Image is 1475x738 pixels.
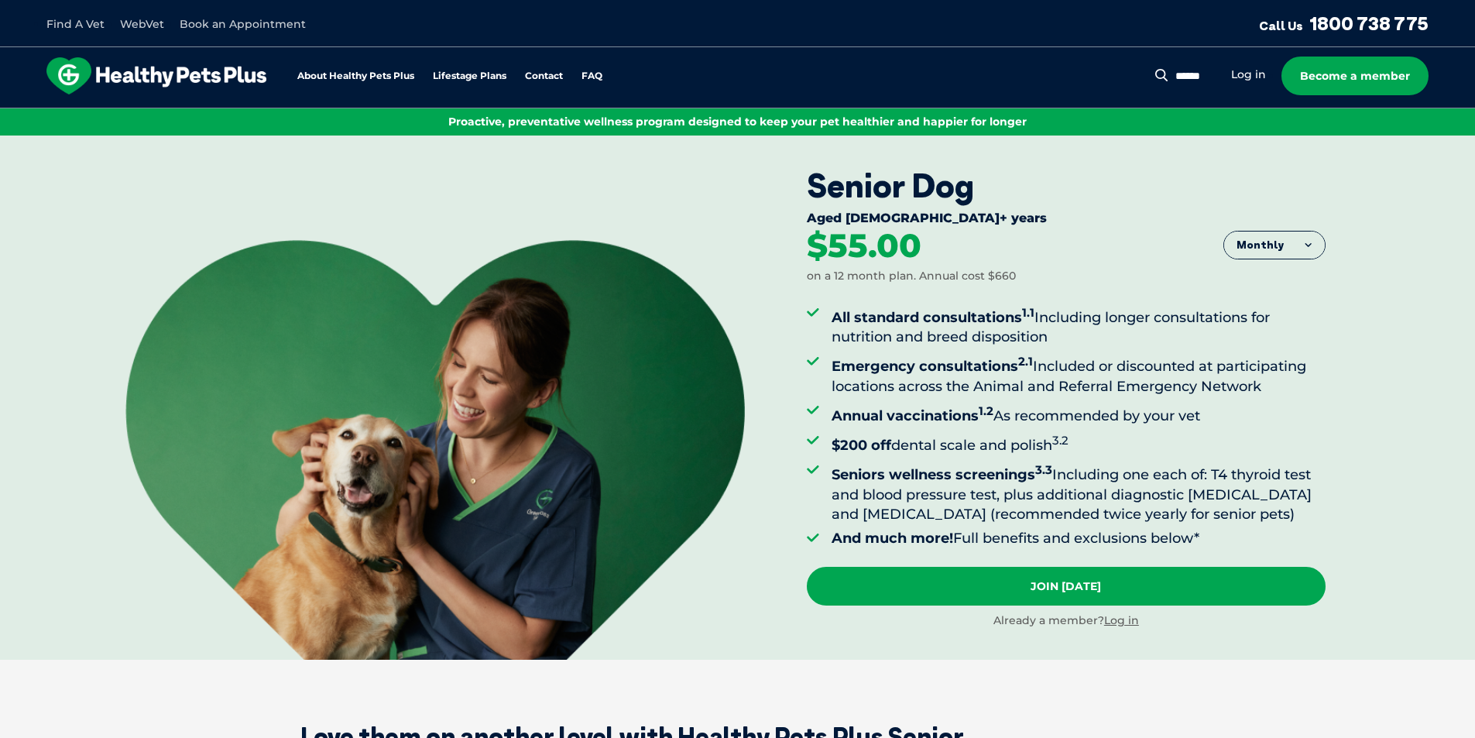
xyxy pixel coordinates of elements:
a: Lifestage Plans [433,71,506,81]
a: About Healthy Pets Plus [297,71,414,81]
a: Book an Appointment [180,17,306,31]
sup: 1.1 [1022,305,1034,320]
strong: Emergency consultations [832,358,1033,375]
a: Join [DATE] [807,567,1326,606]
button: Monthly [1224,232,1325,259]
div: Aged [DEMOGRAPHIC_DATA]+ years [807,211,1326,229]
button: Search [1152,67,1171,83]
li: Full benefits and exclusions below* [832,529,1326,548]
a: Contact [525,71,563,81]
div: on a 12 month plan. Annual cost $660 [807,269,1016,284]
strong: And much more! [832,530,953,547]
sup: 3.3 [1035,462,1052,477]
div: Senior Dog [807,166,1326,205]
a: Log in [1104,613,1139,627]
img: <br /> <b>Warning</b>: Undefined variable $title in <b>/var/www/html/current/codepool/wp-content/... [125,240,745,660]
span: Call Us [1259,18,1303,33]
strong: Annual vaccinations [832,407,993,424]
span: Proactive, preventative wellness program designed to keep your pet healthier and happier for longer [448,115,1027,129]
a: Become a member [1281,57,1429,95]
strong: Seniors wellness screenings [832,466,1052,483]
li: dental scale and polish [832,431,1326,455]
a: Call Us1800 738 775 [1259,12,1429,35]
sup: 3.2 [1052,433,1069,448]
sup: 2.1 [1018,354,1033,369]
img: hpp-logo [46,57,266,94]
strong: $200 off [832,437,891,454]
a: Log in [1231,67,1266,82]
li: As recommended by your vet [832,401,1326,426]
strong: All standard consultations [832,309,1034,326]
div: Already a member? [807,613,1326,629]
a: WebVet [120,17,164,31]
li: Included or discounted at participating locations across the Animal and Referral Emergency Network [832,352,1326,396]
sup: 1.2 [979,403,993,418]
li: Including one each of: T4 thyroid test and blood pressure test, plus additional diagnostic [MEDIC... [832,460,1326,524]
a: FAQ [581,71,602,81]
li: Including longer consultations for nutrition and breed disposition [832,303,1326,347]
a: Find A Vet [46,17,105,31]
div: $55.00 [807,229,921,263]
